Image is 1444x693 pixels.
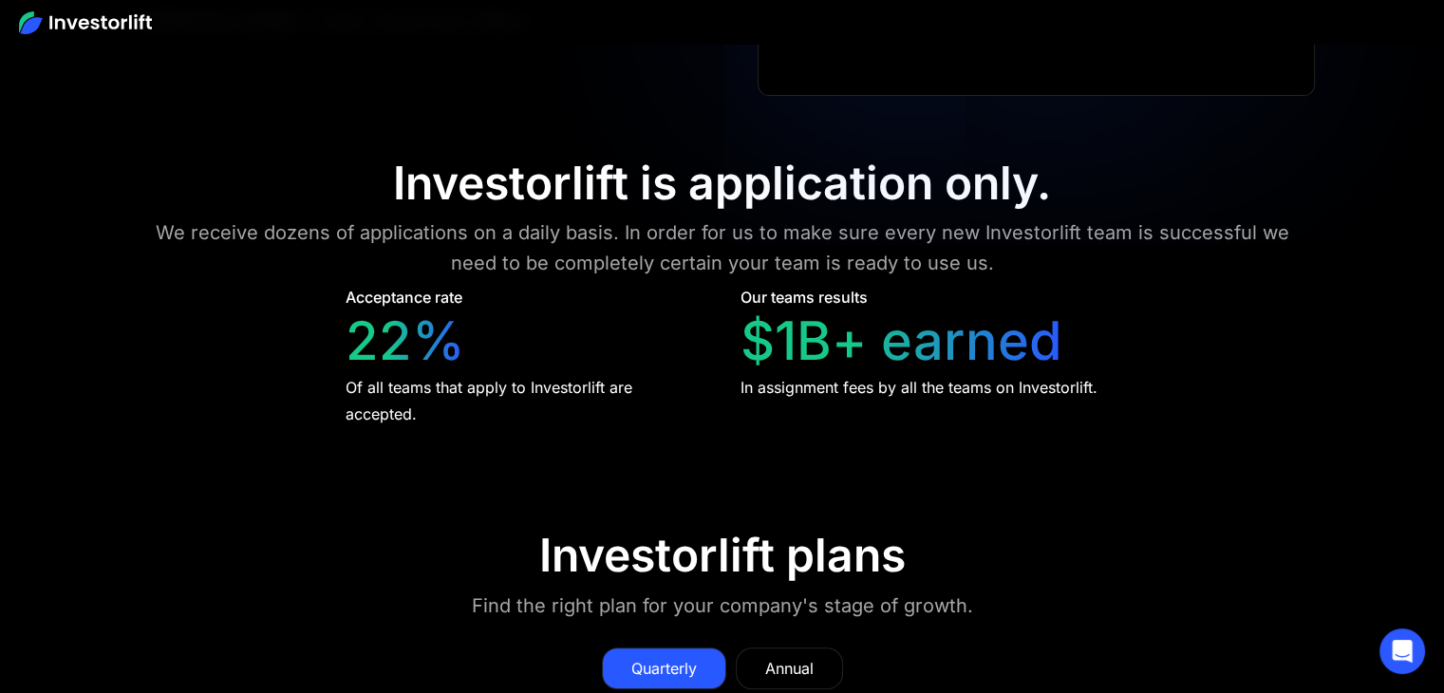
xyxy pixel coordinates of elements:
[741,309,1062,373] div: $1B+ earned
[393,156,1051,211] div: Investorlift is application only.
[472,590,973,621] div: Find the right plan for your company's stage of growth.
[1379,628,1425,674] div: Open Intercom Messenger
[765,657,814,680] div: Annual
[741,286,868,309] div: Our teams results
[346,374,705,427] div: Of all teams that apply to Investorlift are accepted.
[346,309,465,373] div: 22%
[539,528,906,583] div: Investorlift plans
[741,374,1097,401] div: In assignment fees by all the teams on Investorlift.
[346,286,462,309] div: Acceptance rate
[144,217,1300,278] div: We receive dozens of applications on a daily basis. In order for us to make sure every new Invest...
[631,657,697,680] div: Quarterly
